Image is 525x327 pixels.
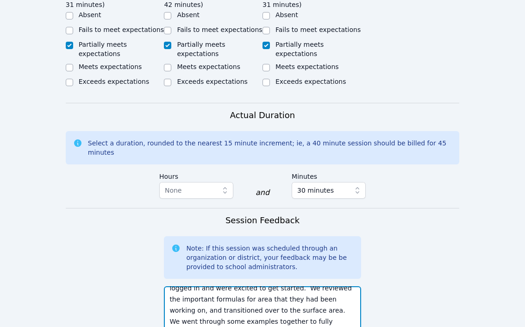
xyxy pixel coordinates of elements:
label: Fails to meet expectations [275,26,361,33]
label: Exceeds expectations [275,78,346,85]
label: Absent [275,11,298,19]
div: and [256,187,269,198]
button: None [159,182,233,199]
label: Meets expectations [275,63,339,70]
label: Hours [159,168,233,182]
h3: Actual Duration [230,109,295,122]
span: 30 minutes [297,185,334,196]
label: Minutes [292,168,366,182]
label: Partially meets expectations [275,41,324,57]
label: Exceeds expectations [79,78,149,85]
label: Absent [79,11,101,19]
div: Select a duration, rounded to the nearest 15 minute increment; ie, a 40 minute session should be ... [88,138,452,157]
label: Absent [177,11,200,19]
label: Partially meets expectations [177,41,225,57]
label: Fails to meet expectations [177,26,262,33]
div: Note: If this session was scheduled through an organization or district, your feedback may be be ... [186,244,353,271]
label: Partially meets expectations [79,41,127,57]
button: 30 minutes [292,182,366,199]
label: Fails to meet expectations [79,26,164,33]
label: Meets expectations [177,63,240,70]
span: None [165,187,182,194]
label: Exceeds expectations [177,78,247,85]
h3: Session Feedback [225,214,300,227]
label: Meets expectations [79,63,142,70]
